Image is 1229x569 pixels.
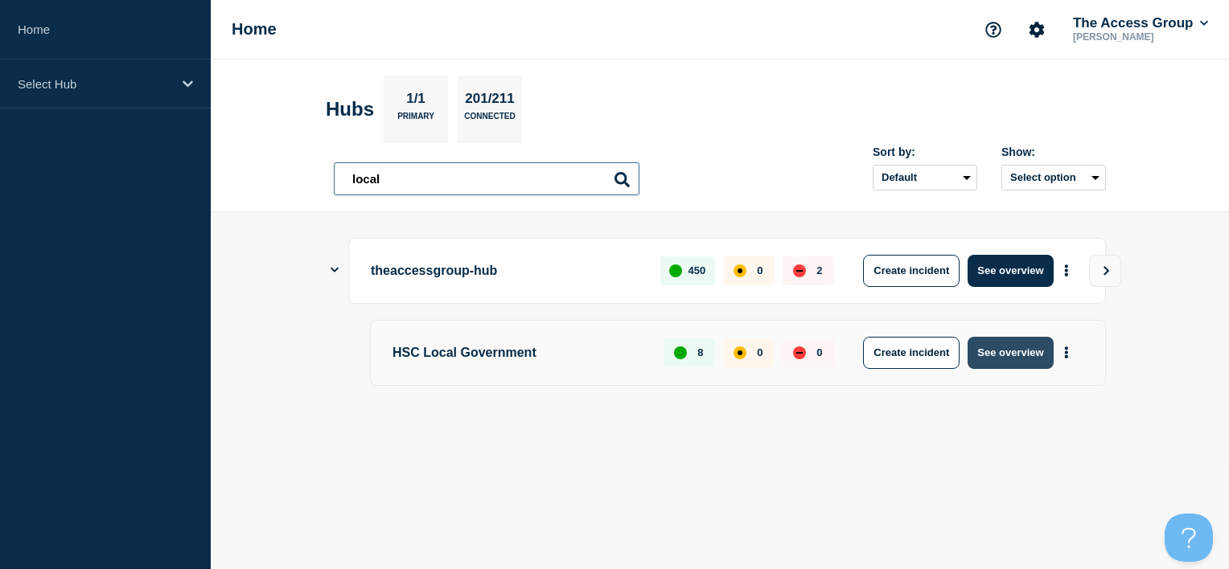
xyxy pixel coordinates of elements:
p: [PERSON_NAME] [1070,31,1211,43]
div: down [793,264,806,277]
p: Connected [464,112,515,129]
h1: Home [232,20,277,39]
p: 2 [816,264,822,276]
h2: Hubs [326,98,374,121]
div: affected [734,346,746,359]
p: HSC Local Government [393,337,645,369]
p: Select Hub [18,77,172,91]
button: See overview [968,255,1053,287]
select: Sort by [873,165,977,190]
p: theaccessgroup-hub [371,255,642,287]
p: 1/1 [401,91,432,112]
div: up [674,346,687,359]
button: Account settings [1020,13,1054,47]
button: The Access Group [1070,15,1211,31]
div: affected [734,264,746,277]
button: See overview [968,337,1053,369]
p: Primary [397,112,434,129]
div: up [669,264,682,277]
button: Show Connected Hubs [331,264,339,276]
button: Select option [1001,165,1106,190]
p: 0 [757,264,762,276]
p: 0 [757,346,762,358]
button: More actions [1056,256,1077,285]
div: Show: [1001,145,1106,158]
p: 0 [816,346,822,358]
button: Create incident [863,255,960,287]
iframe: Help Scout Beacon - Open [1165,514,1213,562]
p: 8 [697,346,703,358]
button: Support [976,13,1010,47]
button: Create incident [863,337,960,369]
p: 450 [688,264,706,276]
div: Sort by: [873,145,977,158]
p: 201/211 [459,91,520,112]
div: down [793,346,806,359]
button: More actions [1056,338,1077,367]
button: View [1089,255,1121,287]
input: Search Hubs [334,162,639,195]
